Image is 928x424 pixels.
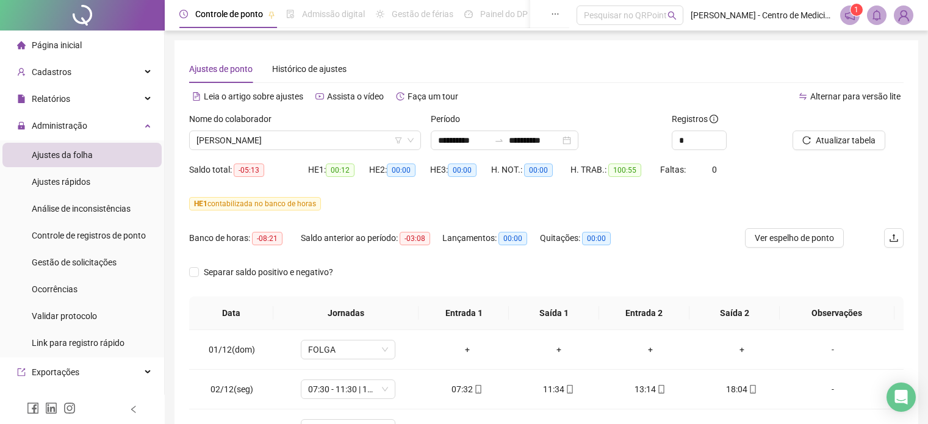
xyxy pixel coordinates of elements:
[199,265,338,279] span: Separar saldo positivo e negativo?
[395,137,402,144] span: filter
[582,232,611,245] span: 00:00
[799,92,807,101] span: swap
[189,197,321,210] span: contabilizada no banco de horas
[376,10,384,18] span: sun
[473,385,483,393] span: mobile
[17,368,26,376] span: export
[797,383,869,396] div: -
[706,383,778,396] div: 18:04
[32,231,146,240] span: Controle de registros de ponto
[523,383,595,396] div: 11:34
[608,163,641,177] span: 100:55
[755,231,834,245] span: Ver espelho de ponto
[189,163,308,177] div: Saldo total:
[32,67,71,77] span: Cadastros
[747,385,757,393] span: mobile
[17,41,26,49] span: home
[564,385,574,393] span: mobile
[308,340,388,359] span: FOLGA
[745,228,844,248] button: Ver espelho de ponto
[32,204,131,214] span: Análise de inconsistências
[419,296,509,330] th: Entrada 1
[272,64,347,74] span: Histórico de ajustes
[32,257,117,267] span: Gestão de solicitações
[234,163,264,177] span: -05:13
[551,10,559,18] span: ellipsis
[32,94,70,104] span: Relatórios
[204,92,303,101] span: Leia o artigo sobre ajustes
[27,402,39,414] span: facebook
[179,10,188,18] span: clock-circle
[32,367,79,377] span: Exportações
[706,343,778,356] div: +
[32,150,93,160] span: Ajustes da folha
[308,380,388,398] span: 07:30 - 11:30 | 13:00 - 18:00
[32,338,124,348] span: Link para registro rápido
[189,231,301,245] div: Banco de horas:
[710,115,718,123] span: info-circle
[63,402,76,414] span: instagram
[32,40,82,50] span: Página inicial
[672,112,718,126] span: Registros
[464,10,473,18] span: dashboard
[400,232,430,245] span: -03:08
[268,11,275,18] span: pushpin
[871,10,882,21] span: bell
[194,199,207,208] span: HE 1
[210,384,253,394] span: 02/12(seg)
[524,163,553,177] span: 00:00
[301,231,442,245] div: Saldo anterior ao período:
[802,136,811,145] span: reload
[396,92,405,101] span: history
[286,10,295,18] span: file-done
[45,402,57,414] span: linkedin
[614,383,686,396] div: 13:14
[442,231,540,245] div: Lançamentos:
[252,232,282,245] span: -08:21
[689,296,780,330] th: Saída 2
[302,9,365,19] span: Admissão digital
[408,92,458,101] span: Faça um tour
[196,131,414,149] span: CECÍLIA MOREIRA DE MELO ROCHA
[712,165,717,174] span: 0
[189,296,273,330] th: Data
[407,137,414,144] span: down
[491,163,570,177] div: H. NOT.:
[780,296,894,330] th: Observações
[369,163,430,177] div: HE 2:
[392,9,453,19] span: Gestão de férias
[32,284,77,294] span: Ocorrências
[523,343,595,356] div: +
[854,5,858,14] span: 1
[192,92,201,101] span: file-text
[17,68,26,76] span: user-add
[851,4,863,16] sup: 1
[189,64,253,74] span: Ajustes de ponto
[494,135,504,145] span: swap-right
[816,134,876,147] span: Atualizar tabela
[793,131,885,150] button: Atualizar tabela
[32,394,77,404] span: Integrações
[315,92,324,101] span: youtube
[498,232,527,245] span: 00:00
[570,163,660,177] div: H. TRAB.:
[480,9,528,19] span: Painel do DP
[32,121,87,131] span: Administração
[431,383,503,396] div: 07:32
[540,231,629,245] div: Quitações:
[656,385,666,393] span: mobile
[209,345,255,354] span: 01/12(dom)
[327,92,384,101] span: Assista o vídeo
[614,343,686,356] div: +
[308,163,369,177] div: HE 1:
[431,112,468,126] label: Período
[195,9,263,19] span: Controle de ponto
[790,306,885,320] span: Observações
[448,163,477,177] span: 00:00
[810,92,901,101] span: Alternar para versão lite
[509,296,599,330] th: Saída 1
[691,9,832,22] span: [PERSON_NAME] - Centro de Medicina Nuclear do Alto Paranaíba LTDA
[189,112,279,126] label: Nome do colaborador
[494,135,504,145] span: to
[32,177,90,187] span: Ajustes rápidos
